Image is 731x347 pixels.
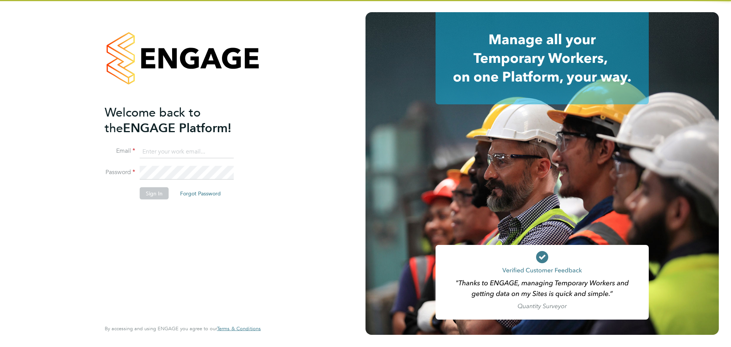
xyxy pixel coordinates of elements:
span: Welcome back to the [105,105,201,135]
span: By accessing and using ENGAGE you agree to our [105,325,261,332]
a: Terms & Conditions [217,326,261,332]
button: Sign In [140,187,169,200]
h2: ENGAGE Platform! [105,104,253,136]
input: Enter your work email... [140,145,234,158]
label: Password [105,168,135,176]
button: Forgot Password [174,187,227,200]
label: Email [105,147,135,155]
